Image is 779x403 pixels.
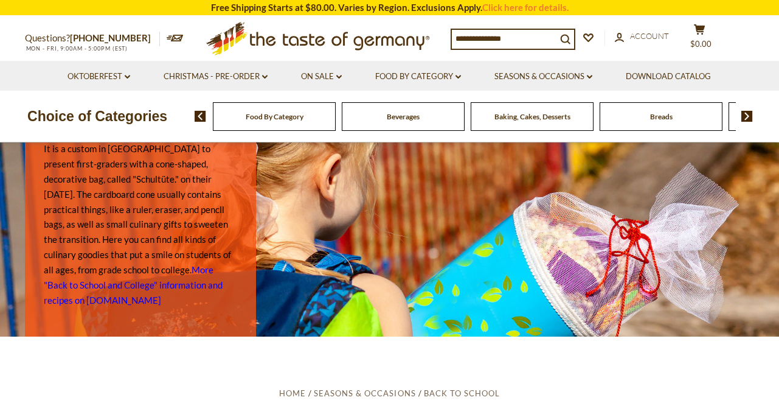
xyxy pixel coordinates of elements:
[494,70,592,83] a: Seasons & Occasions
[375,70,461,83] a: Food By Category
[68,70,130,83] a: Oktoberfest
[44,141,237,309] p: It is a custom in [GEOGRAPHIC_DATA] to present first-graders with a cone-shaped, decorative bag, ...
[387,112,420,121] a: Beverages
[25,30,160,46] p: Questions?
[25,45,128,52] span: MON - FRI, 9:00AM - 5:00PM (EST)
[630,31,669,41] span: Account
[314,388,415,398] a: Seasons & Occasions
[690,39,711,49] span: $0.00
[615,30,669,43] a: Account
[626,70,711,83] a: Download Catalog
[246,112,303,121] a: Food By Category
[279,388,306,398] a: Home
[70,32,151,43] a: [PHONE_NUMBER]
[650,112,673,121] a: Breads
[482,2,569,13] a: Click here for details.
[741,111,753,122] img: next arrow
[494,112,570,121] a: Baking, Cakes, Desserts
[301,70,342,83] a: On Sale
[195,111,206,122] img: previous arrow
[164,70,268,83] a: Christmas - PRE-ORDER
[44,264,223,306] a: More "Back to School and College" information and recipes on [DOMAIN_NAME]
[682,24,718,54] button: $0.00
[424,388,500,398] a: Back to School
